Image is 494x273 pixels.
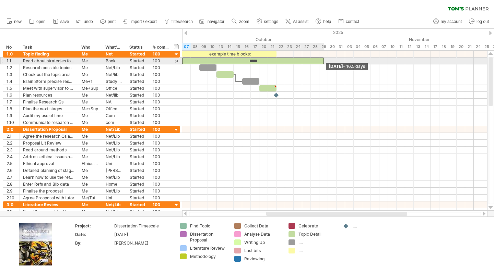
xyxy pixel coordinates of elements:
div: Task [23,44,74,51]
div: Started [130,181,145,187]
div: Started [130,78,145,85]
div: Status [129,44,145,51]
div: Me [82,64,98,71]
div: Started [130,188,145,194]
div: Ethics Comm [82,160,98,167]
img: ae64b563-e3e0-416d-90a8-e32b171956a1.jpg [19,223,52,265]
div: Research possible topics [23,64,74,71]
div: 3.0 [7,201,16,208]
div: Topic Detail [298,231,336,237]
div: Read around methods [23,147,74,153]
div: Started [130,99,145,105]
div: Started [130,133,145,139]
span: AI assist [293,19,308,24]
span: log out [477,19,489,24]
a: import / export [121,17,159,26]
a: save [51,17,71,26]
a: open [27,17,48,26]
div: Me [82,58,98,64]
span: settings [264,19,278,24]
div: Net [106,51,122,57]
div: Address ethical issues and prepare ethical statement [23,153,74,160]
div: Writing Up [244,239,282,245]
div: Started [130,51,145,57]
span: import / export [130,19,157,24]
div: Monday, 17 November 2025 [431,43,439,50]
div: 100 [153,181,169,187]
a: filter/search [162,17,195,26]
div: Started [130,85,145,91]
div: 2.2 [7,140,16,146]
div: Tuesday, 4 November 2025 [354,43,362,50]
div: Enter Refs and Bib data [23,181,74,187]
div: Check out the topic area [23,71,74,78]
div: Collect Data [244,223,282,229]
div: Wednesday, 8 October 2025 [191,43,199,50]
div: Me [82,119,98,126]
div: Wednesday, 5 November 2025 [362,43,371,50]
div: 100 [153,126,169,133]
div: Started [130,201,145,208]
div: Net/Lib [106,140,122,146]
div: Friday, 17 October 2025 [251,43,259,50]
div: 100 [153,78,169,85]
span: contact [346,19,359,24]
span: filter/search [172,19,193,24]
div: Last bits [244,248,282,253]
div: Net/lib [106,71,122,78]
div: Thursday, 30 October 2025 [328,43,337,50]
div: 2.9 [7,188,16,194]
div: Started [130,160,145,167]
div: [PERSON_NAME] [114,240,172,246]
div: Me [82,133,98,139]
div: Me+1 [82,78,98,85]
div: 100 [153,119,169,126]
span: new [14,19,22,24]
div: Office [106,85,122,91]
div: Thursday, 13 November 2025 [414,43,422,50]
div: Finalise the proposal [23,188,74,194]
div: scroll to activity [173,58,180,65]
div: Uni [106,160,122,167]
div: Reviewing [244,256,282,262]
div: Friday, 21 November 2025 [465,43,474,50]
div: Monday, 3 November 2025 [345,43,354,50]
div: Plan the next stages [23,106,74,112]
div: Started [130,58,145,64]
div: Learn how to use the referencing in Word [23,174,74,181]
div: Tuesday, 18 November 2025 [439,43,448,50]
div: 1.5 [7,85,16,91]
div: Wednesday, 29 October 2025 [319,43,328,50]
div: What's needed [105,44,122,51]
div: Friday, 24 October 2025 [294,43,302,50]
div: Monday, 10 November 2025 [388,43,397,50]
div: Started [130,167,145,174]
div: Me [82,181,98,187]
div: Dissertation Proposal [190,231,227,243]
div: Friday, 7 November 2025 [379,43,388,50]
div: Literature Review [190,245,227,251]
div: Wednesday, 19 November 2025 [448,43,457,50]
a: contact [337,17,361,26]
div: Tuesday, 7 October 2025 [182,43,191,50]
div: Me [82,167,98,174]
div: Net/Lib [106,147,122,153]
div: Office [106,106,122,112]
div: 1.2 [7,64,16,71]
div: 100 [153,112,169,119]
div: Me [82,147,98,153]
div: Thursday, 23 October 2025 [285,43,294,50]
div: .... [353,223,390,229]
div: 2.10 [7,195,16,201]
div: Net/lib [106,92,122,98]
div: Dissertation Proposal [23,126,74,133]
div: Detailed planning of stages [23,167,74,174]
div: Friday, 31 October 2025 [337,43,345,50]
div: 100 [153,71,169,78]
div: 100 [153,208,169,215]
div: Monday, 13 October 2025 [216,43,225,50]
div: Me [82,99,98,105]
div: Started [130,195,145,201]
div: Communicate research Qs [23,119,74,126]
div: Me+Sup [82,85,98,91]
